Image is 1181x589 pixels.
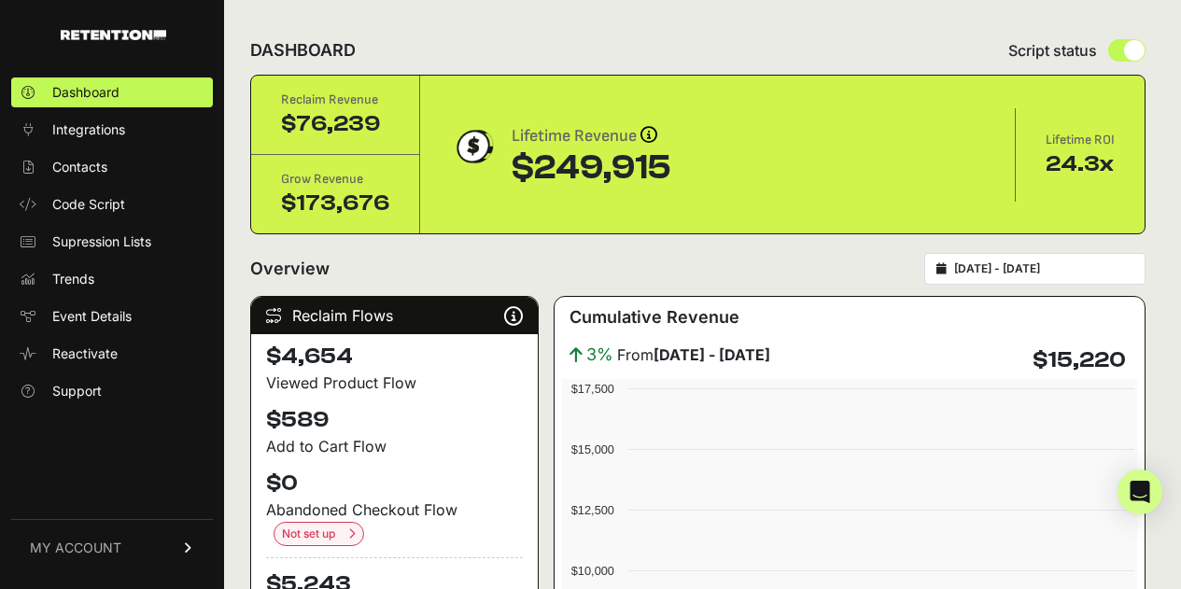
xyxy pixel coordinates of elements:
[654,345,770,364] strong: [DATE] - [DATE]
[251,297,538,334] div: Reclaim Flows
[266,405,523,435] h4: $589
[281,170,389,189] div: Grow Revenue
[617,344,770,366] span: From
[11,302,213,331] a: Event Details
[30,539,121,557] span: MY ACCOUNT
[61,30,166,40] img: Retention.com
[450,123,497,170] img: dollar-coin-05c43ed7efb7bc0c12610022525b4bbbb207c7efeef5aecc26f025e68dcafac9.png
[11,264,213,294] a: Trends
[11,376,213,406] a: Support
[266,435,523,457] div: Add to Cart Flow
[281,91,389,109] div: Reclaim Revenue
[11,189,213,219] a: Code Script
[52,270,94,288] span: Trends
[266,498,523,546] div: Abandoned Checkout Flow
[52,232,151,251] span: Supression Lists
[571,442,614,456] text: $15,000
[586,342,613,368] span: 3%
[266,372,523,394] div: Viewed Product Flow
[571,503,614,517] text: $12,500
[512,149,671,187] div: $249,915
[1033,345,1126,375] h4: $15,220
[281,109,389,139] div: $76,239
[52,158,107,176] span: Contacts
[266,469,523,498] h4: $0
[11,152,213,182] a: Contacts
[11,519,213,576] a: MY ACCOUNT
[569,304,739,330] h3: Cumulative Revenue
[11,227,213,257] a: Supression Lists
[1118,470,1162,514] div: Open Intercom Messenger
[11,115,213,145] a: Integrations
[571,382,614,396] text: $17,500
[52,83,120,102] span: Dashboard
[11,339,213,369] a: Reactivate
[11,77,213,107] a: Dashboard
[52,120,125,139] span: Integrations
[52,344,118,363] span: Reactivate
[1008,39,1097,62] span: Script status
[512,123,671,149] div: Lifetime Revenue
[266,342,523,372] h4: $4,654
[250,256,330,282] h2: Overview
[52,195,125,214] span: Code Script
[571,564,614,578] text: $10,000
[250,37,356,63] h2: DASHBOARD
[1046,149,1115,179] div: 24.3x
[281,189,389,218] div: $173,676
[52,307,132,326] span: Event Details
[52,382,102,400] span: Support
[1046,131,1115,149] div: Lifetime ROI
